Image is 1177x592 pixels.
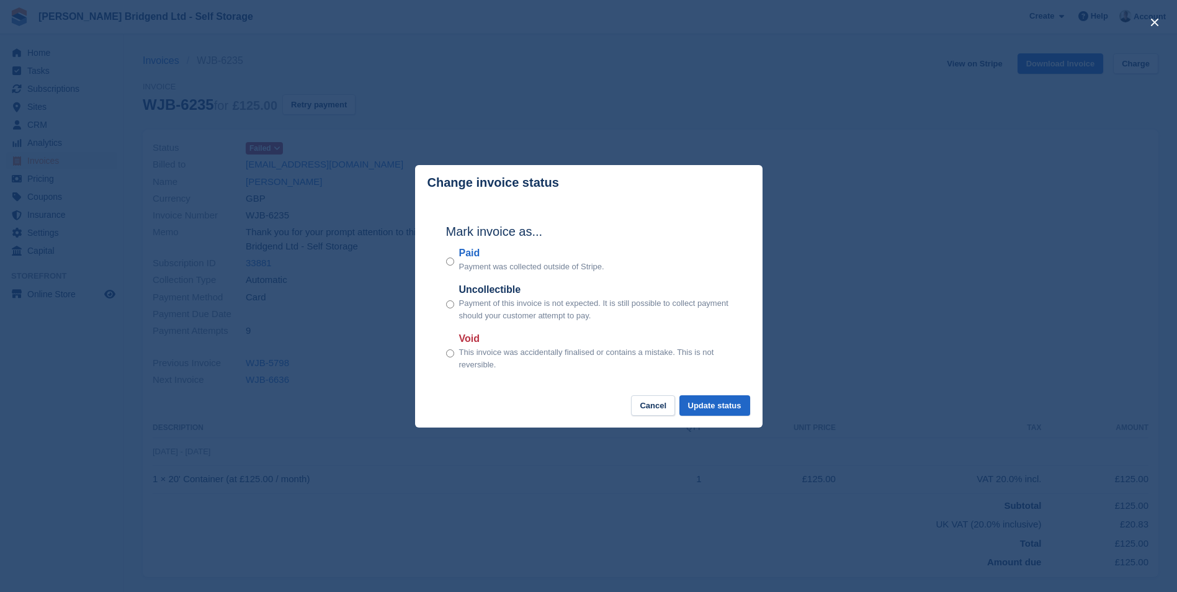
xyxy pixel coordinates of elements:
label: Void [459,331,732,346]
label: Uncollectible [459,282,732,297]
p: This invoice was accidentally finalised or contains a mistake. This is not reversible. [459,346,732,370]
button: Cancel [631,395,675,416]
button: Update status [679,395,750,416]
h2: Mark invoice as... [446,222,732,241]
p: Payment was collected outside of Stripe. [459,261,604,273]
button: close [1145,12,1165,32]
p: Change invoice status [427,176,559,190]
label: Paid [459,246,604,261]
p: Payment of this invoice is not expected. It is still possible to collect payment should your cust... [459,297,732,321]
